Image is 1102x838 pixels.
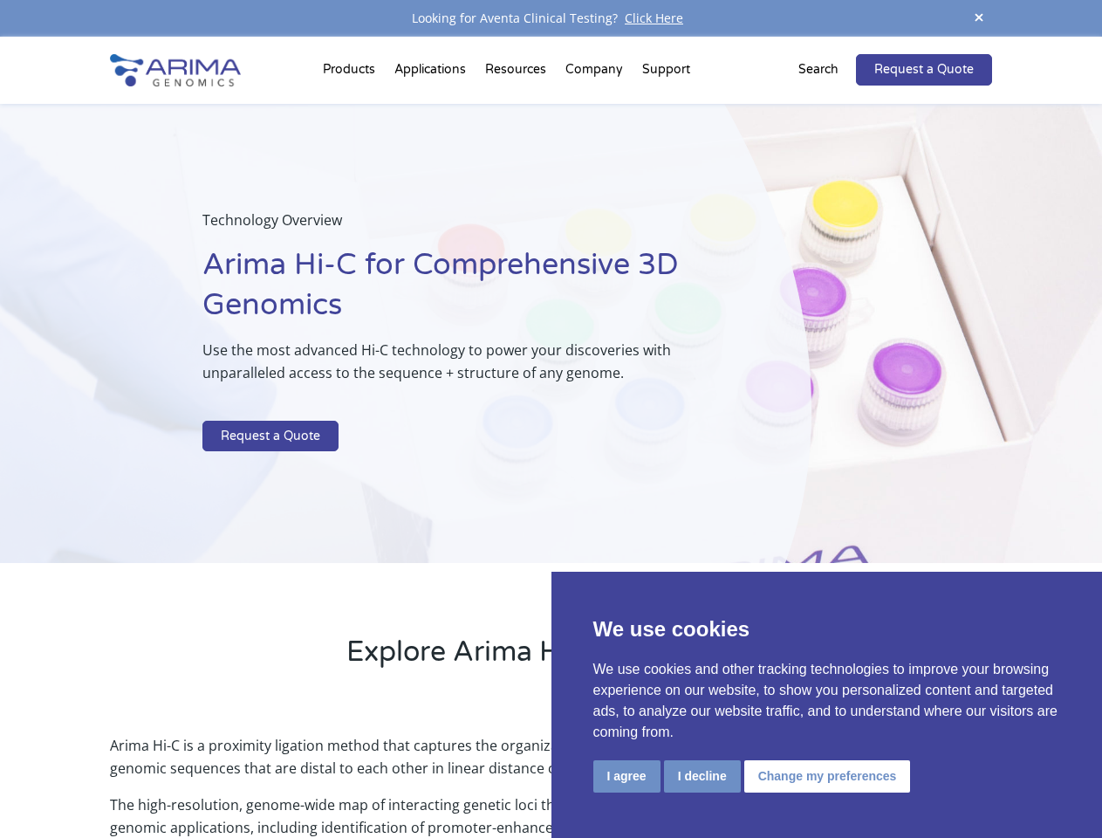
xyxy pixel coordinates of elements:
button: Change my preferences [744,760,911,793]
a: Click Here [618,10,690,26]
h1: Arima Hi-C for Comprehensive 3D Genomics [202,245,723,339]
p: Use the most advanced Hi-C technology to power your discoveries with unparalleled access to the s... [202,339,723,398]
button: I agree [593,760,661,793]
h2: Explore Arima Hi-C Technology [110,633,991,685]
a: Request a Quote [202,421,339,452]
button: I decline [664,760,741,793]
a: Request a Quote [856,54,992,86]
p: Technology Overview [202,209,723,245]
p: Arima Hi-C is a proximity ligation method that captures the organizational structure of chromatin... [110,734,991,793]
p: Search [798,58,838,81]
p: We use cookies and other tracking technologies to improve your browsing experience on our website... [593,659,1061,743]
p: We use cookies [593,614,1061,645]
div: Looking for Aventa Clinical Testing? [110,7,991,30]
img: Arima-Genomics-logo [110,54,241,86]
